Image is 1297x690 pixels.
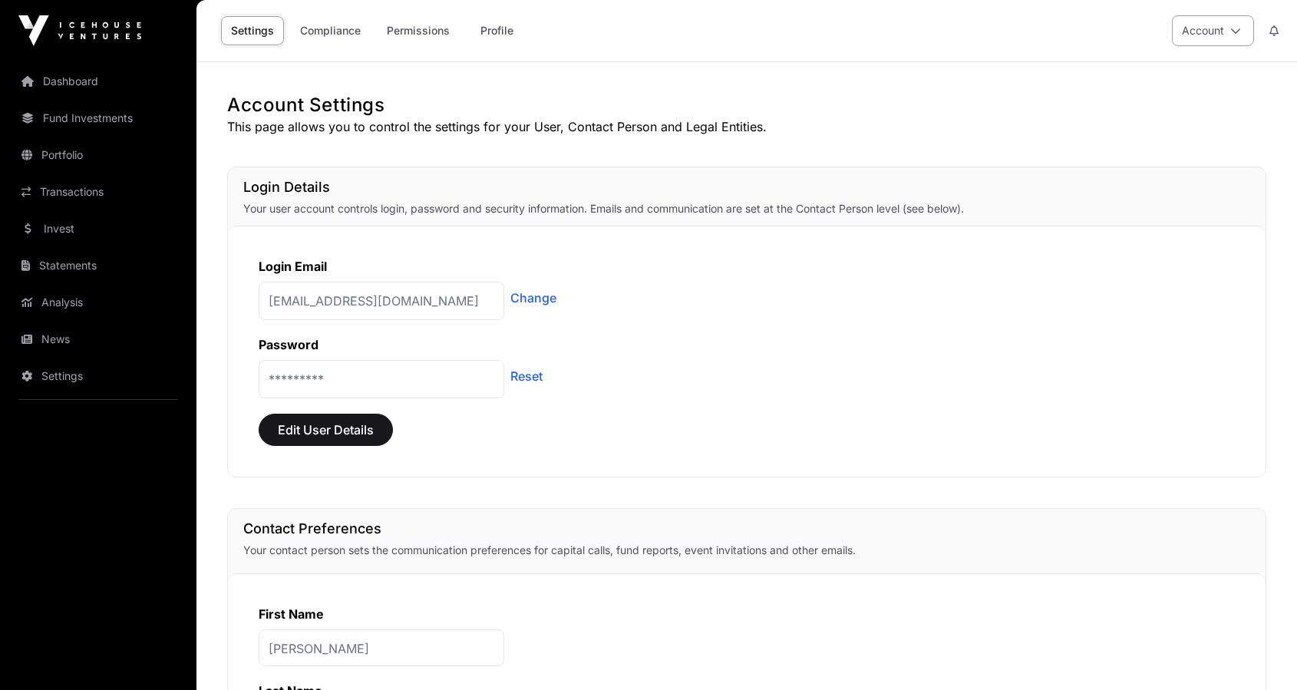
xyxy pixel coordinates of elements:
[12,175,184,209] a: Transactions
[259,337,318,352] label: Password
[1172,15,1254,46] button: Account
[290,16,371,45] a: Compliance
[243,177,1250,198] h1: Login Details
[377,16,460,45] a: Permissions
[510,367,543,385] a: Reset
[12,212,184,246] a: Invest
[259,414,393,446] button: Edit User Details
[243,201,1250,216] p: Your user account controls login, password and security information. Emails and communication are...
[221,16,284,45] a: Settings
[12,322,184,356] a: News
[259,606,324,622] label: First Name
[18,15,141,46] img: Icehouse Ventures Logo
[1220,616,1297,690] iframe: Chat Widget
[227,117,1266,136] p: This page allows you to control the settings for your User, Contact Person and Legal Entities.
[12,359,184,393] a: Settings
[12,101,184,135] a: Fund Investments
[466,16,527,45] a: Profile
[227,93,1266,117] h1: Account Settings
[259,282,504,320] p: [EMAIL_ADDRESS][DOMAIN_NAME]
[12,249,184,282] a: Statements
[259,629,504,666] p: [PERSON_NAME]
[243,543,1250,558] p: Your contact person sets the communication preferences for capital calls, fund reports, event inv...
[12,138,184,172] a: Portfolio
[12,64,184,98] a: Dashboard
[12,286,184,319] a: Analysis
[278,421,374,439] span: Edit User Details
[243,518,1250,540] h1: Contact Preferences
[259,259,327,274] label: Login Email
[510,289,556,307] a: Change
